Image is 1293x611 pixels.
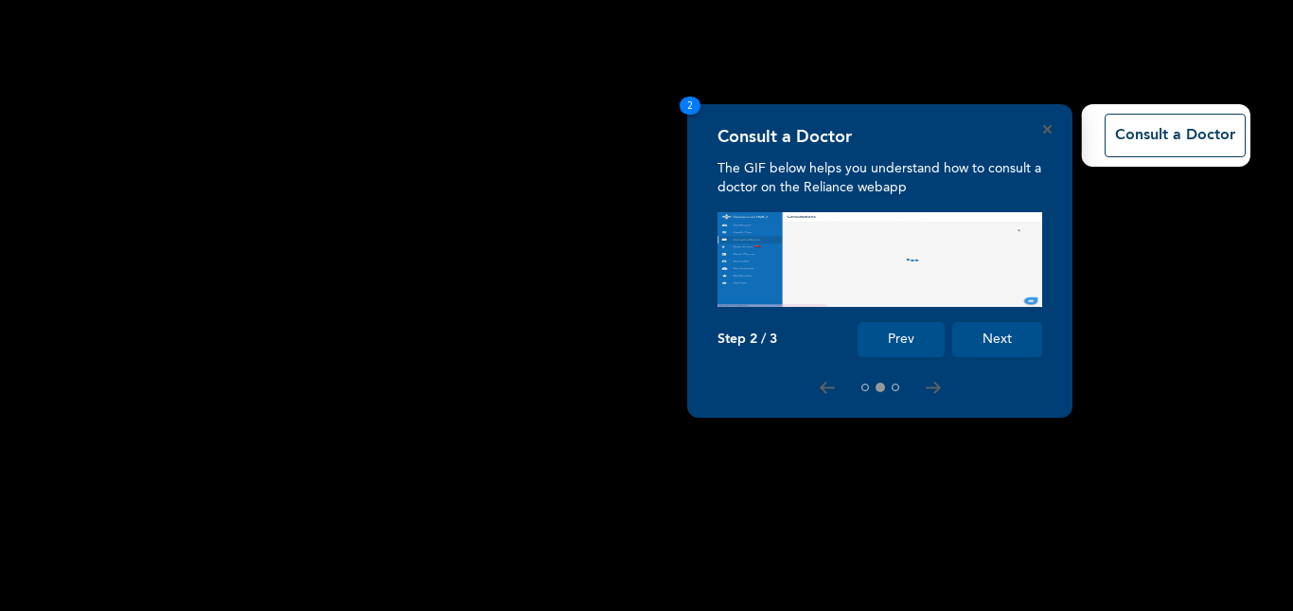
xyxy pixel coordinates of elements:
[1043,125,1052,134] button: Close
[717,127,852,148] h4: Consult a Doctor
[1105,114,1246,157] button: Consult a Doctor
[680,97,700,115] span: 2
[952,322,1042,357] button: Next
[858,322,945,357] button: Prev
[717,332,777,348] p: Step 2 / 3
[717,212,1042,307] img: consult_tour.f0374f2500000a21e88d.gif
[717,159,1042,197] p: The GIF below helps you understand how to consult a doctor on the Reliance webapp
